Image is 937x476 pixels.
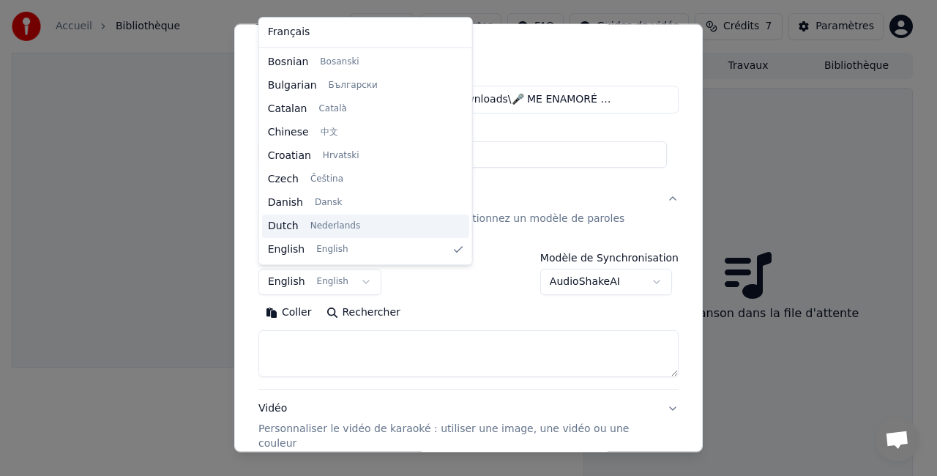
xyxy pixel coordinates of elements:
[268,25,310,40] span: Français
[268,242,305,257] span: English
[268,55,309,70] span: Bosnian
[323,150,359,162] span: Hrvatski
[316,244,348,256] span: English
[310,220,359,232] span: Nederlands
[268,219,299,234] span: Dutch
[268,125,309,140] span: Chinese
[318,103,346,115] span: Català
[268,196,303,210] span: Danish
[315,197,342,209] span: Dansk
[320,56,359,68] span: Bosanski
[268,149,311,163] span: Croatian
[310,174,343,185] span: Čeština
[268,172,299,187] span: Czech
[329,80,378,92] span: Български
[321,127,338,138] span: 中文
[268,78,317,93] span: Bulgarian
[268,102,307,116] span: Catalan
